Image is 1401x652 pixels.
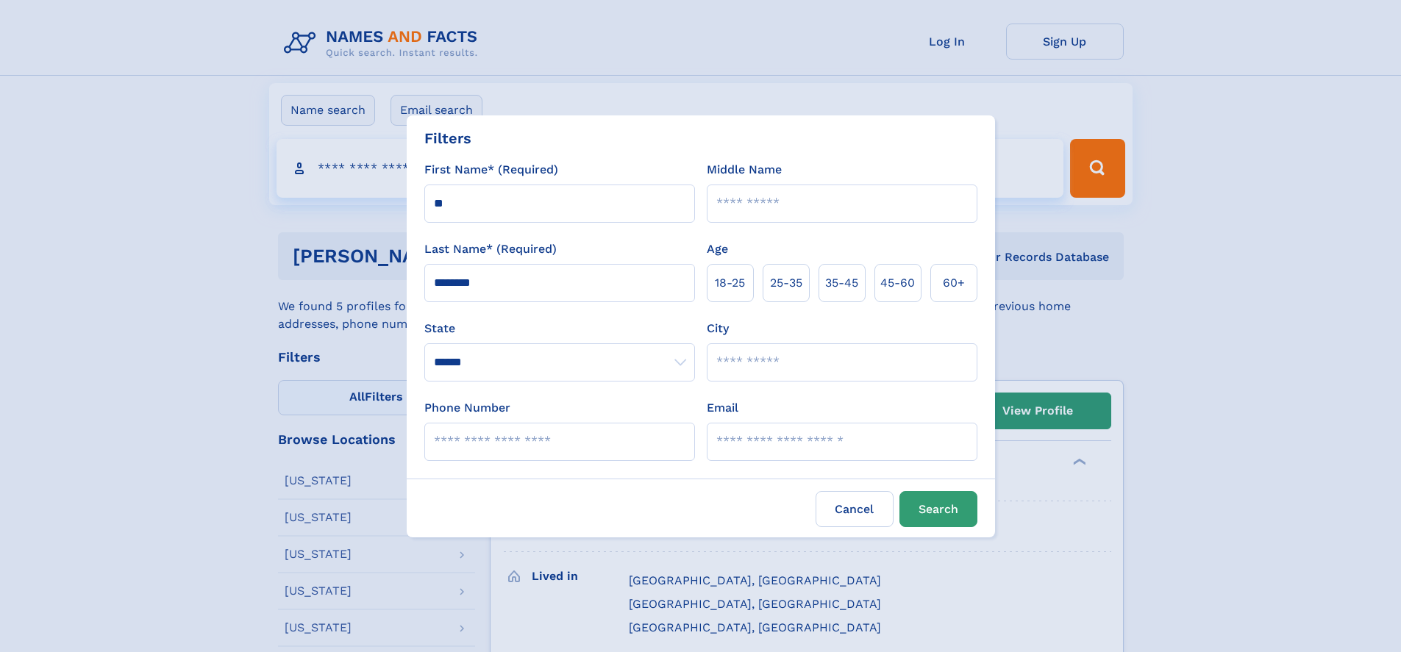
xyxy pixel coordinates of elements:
[816,491,894,527] label: Cancel
[770,274,802,292] span: 25‑35
[880,274,915,292] span: 45‑60
[707,240,728,258] label: Age
[424,240,557,258] label: Last Name* (Required)
[899,491,977,527] button: Search
[424,127,471,149] div: Filters
[707,399,738,417] label: Email
[424,399,510,417] label: Phone Number
[707,161,782,179] label: Middle Name
[424,320,695,337] label: State
[715,274,745,292] span: 18‑25
[424,161,558,179] label: First Name* (Required)
[707,320,729,337] label: City
[825,274,858,292] span: 35‑45
[943,274,965,292] span: 60+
